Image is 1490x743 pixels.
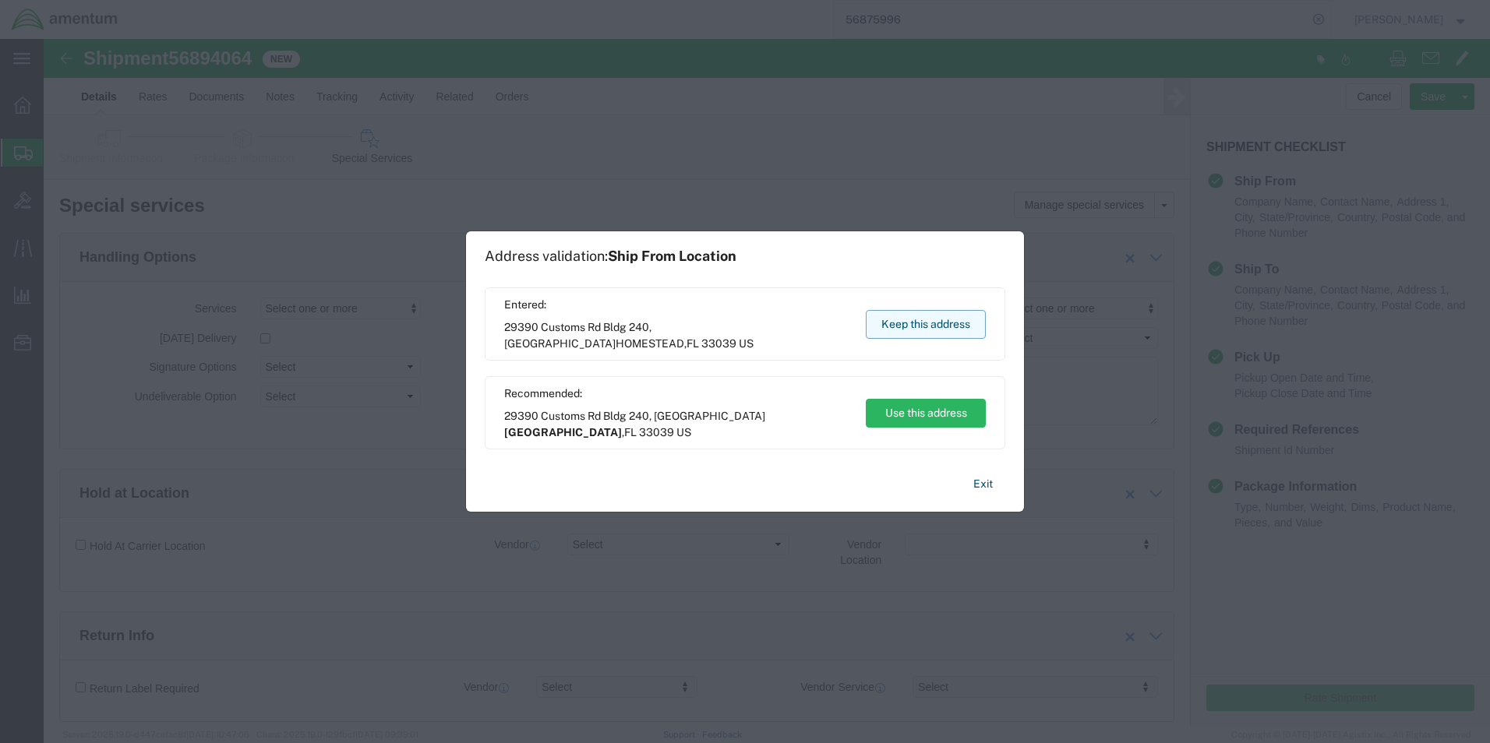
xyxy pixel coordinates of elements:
span: 29390 Customs Rd Bldg 240, [GEOGRAPHIC_DATA] , [504,408,851,441]
span: FL [624,426,637,438]
span: US [676,426,691,438]
span: Entered: [504,297,851,313]
h1: Address validation: [485,248,736,265]
span: FL [687,337,699,350]
button: Keep this address [866,310,986,339]
span: HOMESTEAD [616,337,684,350]
span: Recommended: [504,386,851,402]
span: 33039 [639,426,674,438]
span: 33039 [701,337,736,350]
span: [GEOGRAPHIC_DATA] [504,426,622,438]
span: 29390 Customs Rd Bldg 240, [GEOGRAPHIC_DATA] , [504,319,851,352]
button: Exit [961,470,1005,498]
button: Use this address [866,399,986,428]
span: Ship From Location [608,248,736,264]
span: US [739,337,754,350]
